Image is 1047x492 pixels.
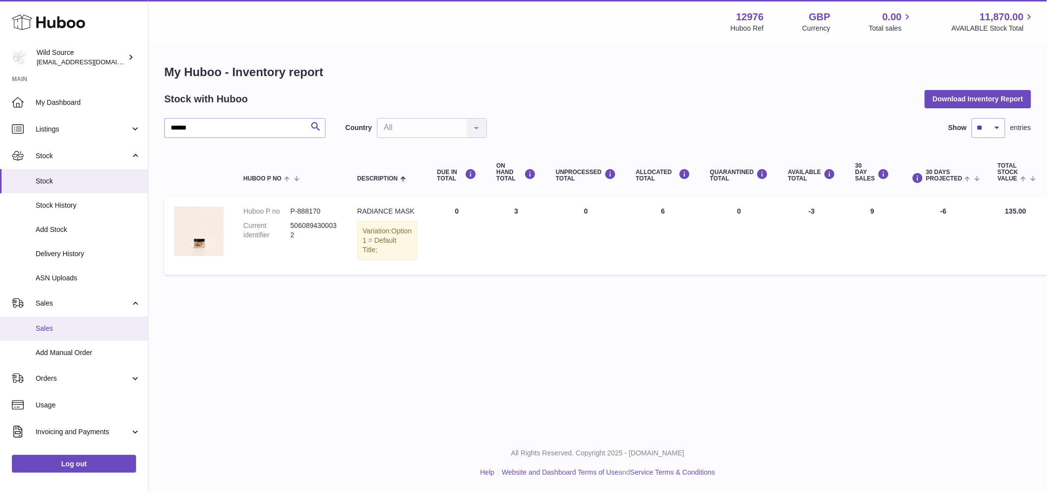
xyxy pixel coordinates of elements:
span: Stock [36,151,130,161]
a: Website and Dashboard Terms of Use [502,468,619,476]
a: 0.00 Total sales [869,10,913,33]
span: AVAILABLE Stock Total [952,24,1035,33]
span: Orders [36,374,130,383]
span: Sales [36,324,141,333]
div: Currency [803,24,831,33]
span: Add Manual Order [36,348,141,358]
span: [EMAIL_ADDRESS][DOMAIN_NAME] [37,58,145,66]
span: 135.00 [1005,207,1026,215]
dd: P-888170 [290,207,337,216]
td: 0 [546,197,626,275]
td: 3 [486,197,546,275]
span: Stock History [36,201,141,210]
td: 6 [626,197,700,275]
strong: GBP [809,10,830,24]
img: product image [174,207,224,256]
span: Total stock value [998,163,1018,182]
span: ASN Uploads [36,273,141,283]
td: 0 [427,197,486,275]
p: All Rights Reserved. Copyright 2025 - [DOMAIN_NAME] [156,448,1039,458]
span: 0 [737,207,741,215]
span: Option 1 = Default Title; [363,227,412,254]
td: -6 [900,197,988,275]
span: 0.00 [883,10,902,24]
span: 30 DAYS PROJECTED [926,169,962,182]
a: 11,870.00 AVAILABLE Stock Total [952,10,1035,33]
h1: My Huboo - Inventory report [164,64,1031,80]
div: ON HAND Total [496,163,536,182]
span: entries [1010,123,1031,133]
span: Add Stock [36,225,141,234]
span: Description [357,176,398,182]
div: Wild Source [37,48,126,67]
div: RADIANCE MASK [357,207,417,216]
h2: Stock with Huboo [164,92,248,106]
strong: 12976 [736,10,764,24]
div: Variation: [357,221,417,260]
div: QUARANTINED Total [710,169,768,182]
li: and [498,468,715,477]
div: Huboo Ref [731,24,764,33]
a: Help [480,468,495,476]
span: Total sales [869,24,913,33]
td: 9 [846,197,900,275]
div: ALLOCATED Total [636,169,690,182]
span: 11,870.00 [980,10,1024,24]
a: Service Terms & Conditions [630,468,715,476]
button: Download Inventory Report [925,90,1031,108]
label: Country [345,123,372,133]
span: Huboo P no [243,176,282,182]
div: UNPROCESSED Total [556,169,616,182]
span: My Dashboard [36,98,141,107]
div: AVAILABLE Total [788,169,836,182]
dt: Current identifier [243,221,290,240]
div: 30 DAY SALES [856,163,890,182]
span: Delivery History [36,249,141,259]
div: DUE IN TOTAL [437,169,476,182]
img: internalAdmin-12976@internal.huboo.com [12,50,27,65]
dd: 5060894300032 [290,221,337,240]
dt: Huboo P no [243,207,290,216]
span: Sales [36,299,130,308]
span: Listings [36,125,130,134]
span: Usage [36,401,141,410]
a: Log out [12,455,136,473]
span: Stock [36,177,141,186]
td: -3 [778,197,846,275]
span: Invoicing and Payments [36,427,130,437]
label: Show [949,123,967,133]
